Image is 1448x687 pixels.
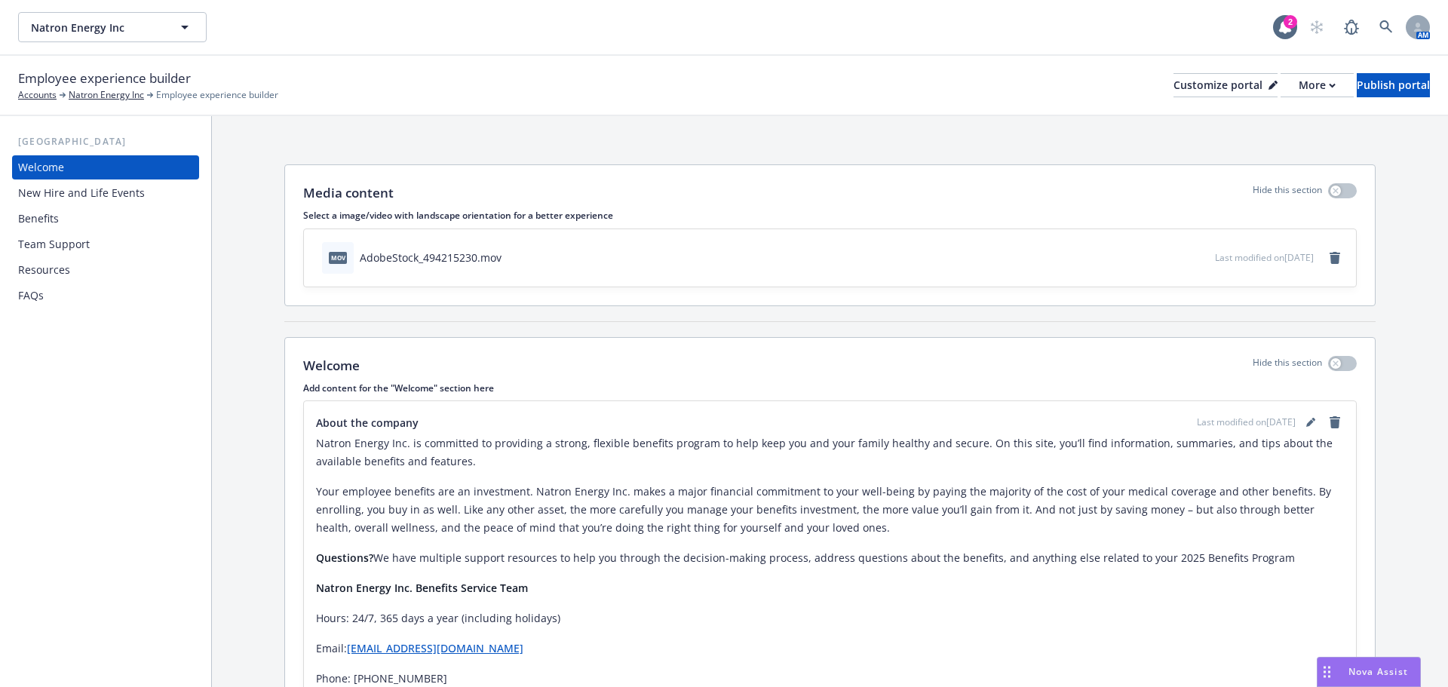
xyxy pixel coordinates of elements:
span: Last modified on [DATE] [1215,251,1314,264]
a: Natron Energy Inc [69,88,144,102]
a: remove [1326,413,1344,431]
a: Team Support [12,232,199,256]
span: Natron Energy Inc [31,20,161,35]
div: New Hire and Life Events [18,181,145,205]
div: FAQs [18,284,44,308]
p: Hide this section [1253,356,1322,376]
a: FAQs [12,284,199,308]
p: Hours: 24/7, 365 days a year (including holidays)​ [316,609,1344,627]
span: Employee experience builder [18,69,191,88]
a: New Hire and Life Events [12,181,199,205]
div: Customize portal [1173,74,1278,97]
div: Publish portal [1357,74,1430,97]
button: Customize portal [1173,73,1278,97]
button: preview file [1195,250,1209,265]
a: Report a Bug [1336,12,1367,42]
div: 2 [1284,14,1297,28]
p: Email: [316,639,1344,658]
span: Employee experience builder [156,88,278,102]
p: Welcome [303,356,360,376]
p: Hide this section [1253,183,1322,203]
a: Search [1371,12,1401,42]
span: Nova Assist [1348,665,1408,678]
div: Drag to move [1318,658,1336,686]
p: We have multiple support resources to help you through the decision-making process, address quest... [316,549,1344,567]
div: More [1299,74,1336,97]
button: Natron Energy Inc [18,12,207,42]
div: Welcome [18,155,64,179]
p: Media content [303,183,394,203]
div: Resources [18,258,70,282]
a: Start snowing [1302,12,1332,42]
strong: Questions? [316,551,373,565]
span: About the company [316,415,419,431]
button: Publish portal [1357,73,1430,97]
p: Natron Energy Inc. is committed to providing a strong, flexible benefits program to help keep you... [316,434,1344,471]
span: mov [329,252,347,263]
div: AdobeStock_494215230.mov [360,250,502,265]
a: editPencil [1302,413,1320,431]
a: Resources [12,258,199,282]
strong: Natron Energy Inc. Benefits Service Team [316,581,528,595]
div: Benefits [18,207,59,231]
a: Welcome [12,155,199,179]
a: Benefits [12,207,199,231]
a: remove [1326,249,1344,267]
button: download file [1171,250,1183,265]
div: [GEOGRAPHIC_DATA] [12,134,199,149]
a: Accounts [18,88,57,102]
a: [EMAIL_ADDRESS][DOMAIN_NAME] [347,641,523,655]
button: Nova Assist [1317,657,1421,687]
div: Team Support [18,232,90,256]
p: Your employee benefits are an investment. Natron Energy Inc. makes a major financial commitment t... [316,483,1344,537]
p: Select a image/video with landscape orientation for a better experience [303,209,1357,222]
button: More [1281,73,1354,97]
p: Add content for the "Welcome" section here [303,382,1357,394]
span: Last modified on [DATE] [1197,416,1296,429]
